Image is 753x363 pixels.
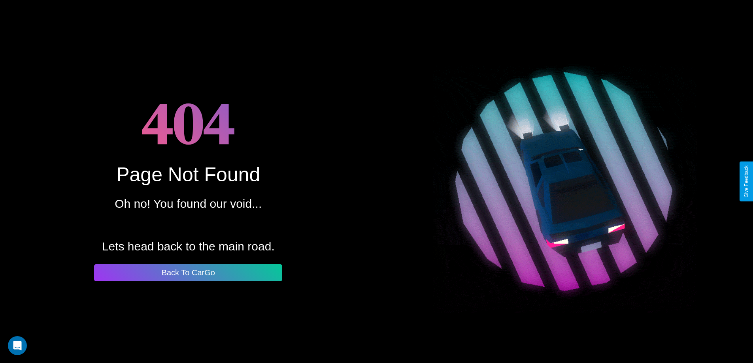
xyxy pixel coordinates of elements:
button: Back To CarGo [94,264,282,281]
p: Oh no! You found our void... Lets head back to the main road. [102,193,275,257]
div: Open Intercom Messenger [8,336,27,355]
img: spinning car [433,50,696,313]
h1: 404 [142,82,235,163]
div: Give Feedback [744,166,749,197]
div: Page Not Found [116,163,260,186]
